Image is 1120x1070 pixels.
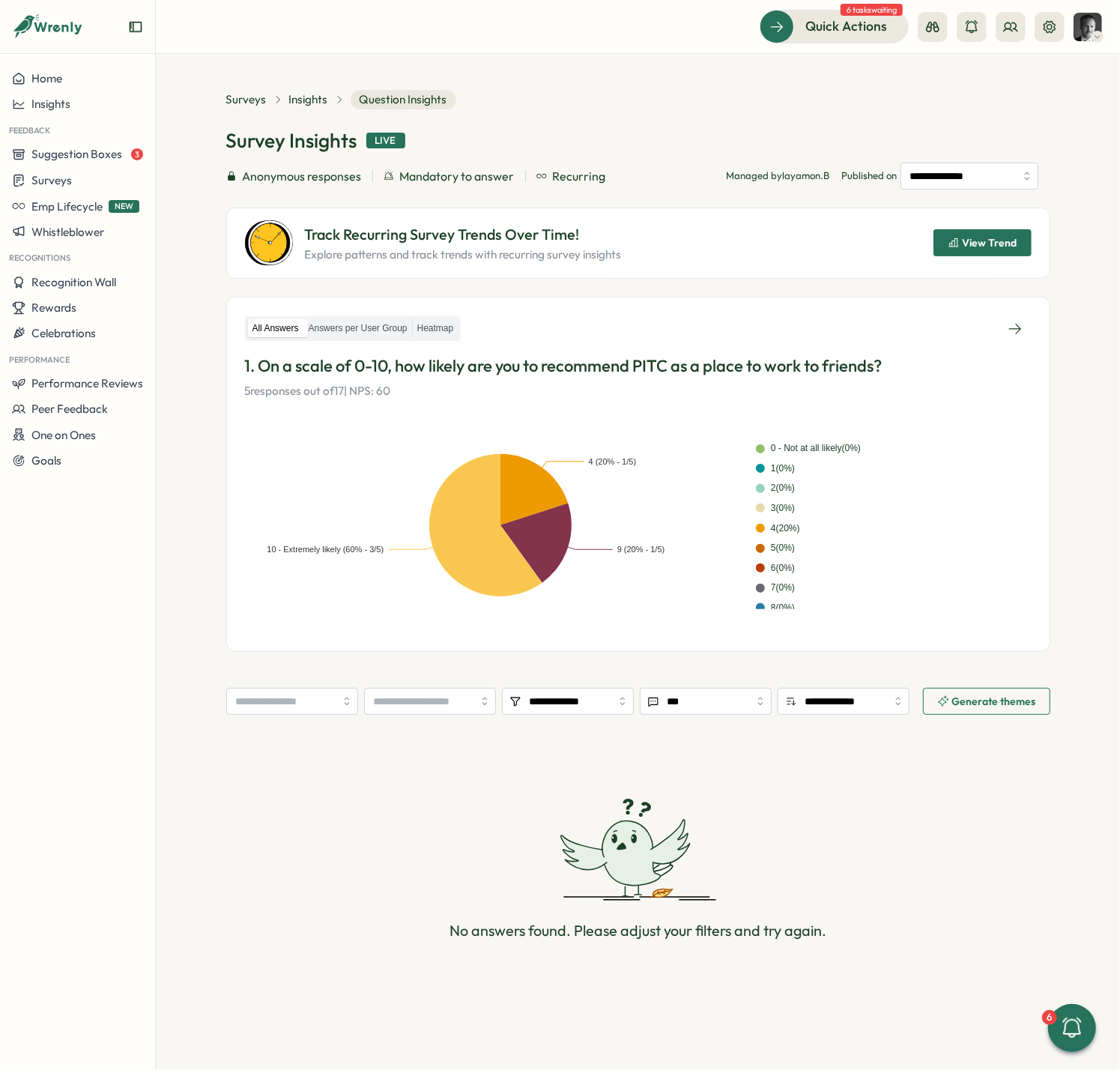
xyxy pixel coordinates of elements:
div: 8 ( 0 %) [771,601,795,615]
text: 9 (20% - 1/5) [617,545,665,554]
label: Heatmap [413,319,458,338]
span: One on Ones [31,428,96,442]
div: 4 ( 20 %) [771,522,800,536]
button: View Trend [933,229,1032,256]
span: Quick Actions [805,16,887,36]
span: Surveys [31,173,72,187]
span: Whistleblower [31,225,104,239]
span: Mandatory to answer [400,167,515,186]
a: Insights [289,91,328,108]
button: 6 [1048,1004,1096,1052]
div: 5 ( 0 %) [771,541,795,555]
div: 6 ( 0 %) [771,561,795,575]
span: Rewards [31,300,76,315]
p: 1. On a scale of 0-10, how likely are you to recommend PITC as a place to work to friends? [245,354,1032,378]
div: 3 ( 0 %) [771,501,795,516]
button: Expand sidebar [128,19,143,34]
span: Celebrations [31,326,96,340]
span: Suggestion Boxes [31,147,122,161]
div: 6 [1042,1010,1057,1025]
span: Anonymous responses [243,167,362,186]
p: 5 responses out of 17 | NPS: 60 [245,383,1032,399]
span: Insights [31,97,70,111]
a: Surveys [226,91,267,108]
span: Peer Feedback [31,402,108,416]
span: Recognition Wall [31,275,116,289]
button: Quick Actions [760,10,909,43]
span: Goals [31,453,61,468]
span: Home [31,71,62,85]
p: Explore patterns and track trends with recurring survey insights [305,247,622,263]
div: 0 - Not at all likely ( 0 %) [771,441,861,456]
label: Answers per User Group [304,319,412,338]
span: Recurring [553,167,606,186]
span: View Trend [963,238,1017,248]
span: Generate themes [952,696,1036,707]
span: 6 tasks waiting [841,4,903,16]
span: layamon.b [783,169,830,181]
span: Question Insights [351,90,456,109]
button: Generate themes [923,688,1050,715]
span: 3 [131,148,143,160]
div: 2 ( 0 %) [771,481,795,495]
p: No answers found. Please adjust your filters and try again. [449,919,826,943]
img: layamon.b [1074,13,1102,41]
div: 7 ( 0 %) [771,581,795,595]
h1: Survey Insights [226,127,357,154]
span: Performance Reviews [31,376,143,390]
span: Published on [842,163,1038,190]
label: All Answers [248,319,303,338]
p: Managed by [727,169,830,183]
div: Live [366,133,405,149]
div: 1 ( 0 %) [771,462,795,476]
p: Track Recurring Survey Trends Over Time! [305,223,622,247]
span: NEW [109,200,139,213]
text: 4 (20% - 1/5) [588,457,636,466]
span: Emp Lifecycle [31,199,103,214]
text: 10 - Extremely likely (60% - 3/5) [267,545,384,554]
